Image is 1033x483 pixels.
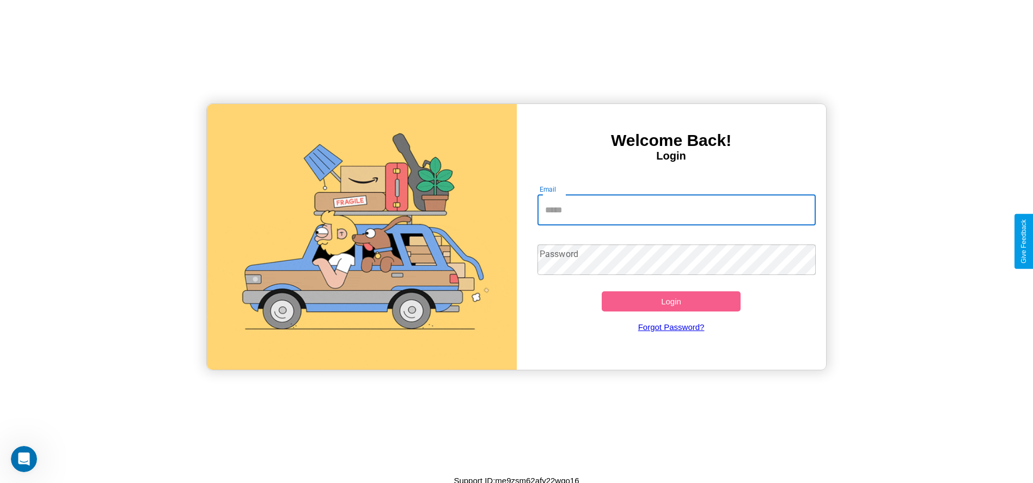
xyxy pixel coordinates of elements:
[517,150,826,162] h4: Login
[11,446,37,472] iframe: Intercom live chat
[532,311,810,343] a: Forgot Password?
[602,291,741,311] button: Login
[517,131,826,150] h3: Welcome Back!
[1020,219,1028,264] div: Give Feedback
[540,185,557,194] label: Email
[207,104,516,370] img: gif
